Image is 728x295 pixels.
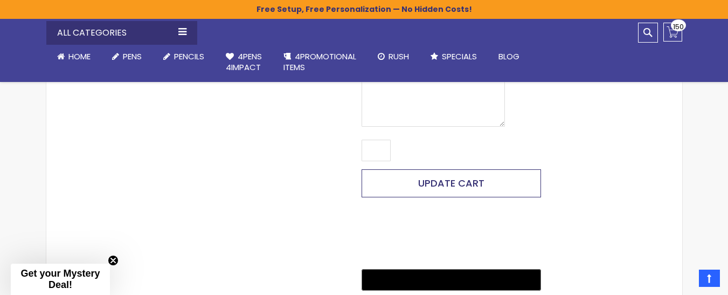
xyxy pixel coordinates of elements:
[11,264,110,295] div: Get your Mystery Deal!Close teaser
[123,51,142,62] span: Pens
[283,51,356,73] span: 4PROMOTIONAL ITEMS
[498,51,519,62] span: Blog
[663,23,682,42] a: 150
[108,255,119,266] button: Close teaser
[418,176,484,190] span: Update Cart
[101,45,152,68] a: Pens
[488,45,530,68] a: Blog
[362,169,540,197] button: Update Cart
[362,205,540,262] iframe: PayPal
[226,51,262,73] span: 4Pens 4impact
[68,51,91,62] span: Home
[639,266,728,295] iframe: Google Customer Reviews
[46,45,101,68] a: Home
[152,45,215,68] a: Pencils
[20,268,100,290] span: Get your Mystery Deal!
[442,51,477,62] span: Specials
[673,22,684,32] span: 150
[362,269,540,291] button: Buy with GPay
[389,51,409,62] span: Rush
[367,45,420,68] a: Rush
[420,45,488,68] a: Specials
[46,21,197,45] div: All Categories
[174,51,204,62] span: Pencils
[273,45,367,80] a: 4PROMOTIONALITEMS
[215,45,273,80] a: 4Pens4impact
